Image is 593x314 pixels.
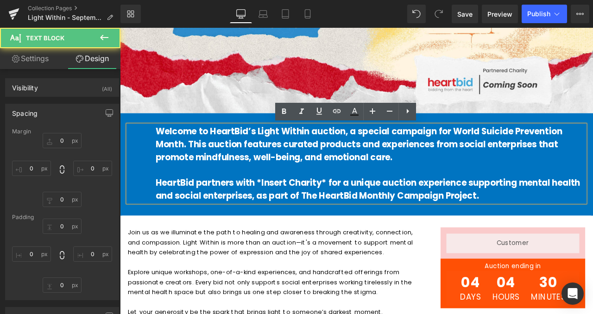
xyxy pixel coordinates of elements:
[43,133,82,148] input: 0
[28,14,103,21] span: Light Within - September Campaign
[28,5,120,12] a: Collection Pages
[561,283,584,305] div: Open Intercom Messenger
[457,9,473,19] span: Save
[43,277,82,293] input: 0
[73,161,112,176] input: 0
[120,5,141,23] a: New Library
[9,237,362,272] p: Join us as we illuminate the path to healing and awareness through creativity, connection, and co...
[296,5,319,23] a: Mobile
[62,48,122,69] a: Design
[43,192,82,207] input: 0
[487,9,512,19] span: Preview
[26,34,64,42] span: Text Block
[12,161,51,176] input: 0
[274,5,296,23] a: Tablet
[73,246,112,262] input: 0
[571,5,589,23] button: More
[429,5,448,23] button: Redo
[522,5,567,23] button: Publish
[12,214,112,220] div: Padding
[102,79,112,94] div: (All)
[12,79,38,92] div: Visibility
[43,219,82,234] input: 0
[252,5,274,23] a: Laptop
[407,5,426,23] button: Undo
[482,5,518,23] a: Preview
[12,104,38,117] div: Spacing
[527,10,550,18] span: Publish
[387,278,544,288] h1: Auction ending in
[230,5,252,23] a: Desktop
[12,128,112,135] div: Margin
[12,246,51,262] input: 0
[42,177,545,207] b: HeartBid partners with *Insert Charity* for a unique auction experience supporting mental health ...
[42,116,524,161] b: Welcome to HeartBid’s Light Within auction, a special campaign for World Suicide Prevention Month...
